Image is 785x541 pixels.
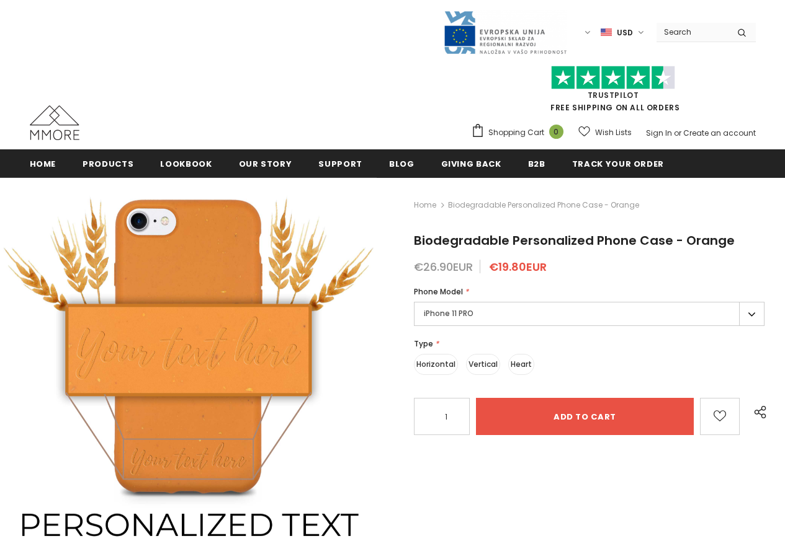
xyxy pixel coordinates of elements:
[508,354,534,375] label: Heart
[528,158,545,170] span: B2B
[83,149,133,177] a: Products
[646,128,672,138] a: Sign In
[30,105,79,140] img: MMORE Cases
[466,354,500,375] label: Vertical
[414,259,473,275] span: €26.90EUR
[414,198,436,213] a: Home
[414,302,765,326] label: iPhone 11 PRO
[601,27,612,38] img: USD
[414,354,458,375] label: Horizontal
[448,198,639,213] span: Biodegradable Personalized Phone Case - Orange
[239,149,292,177] a: Our Story
[528,149,545,177] a: B2B
[588,90,639,100] a: Trustpilot
[160,158,212,170] span: Lookbook
[414,338,433,349] span: Type
[674,128,681,138] span: or
[572,158,664,170] span: Track your order
[318,149,362,177] a: support
[83,158,133,170] span: Products
[441,158,501,170] span: Giving back
[471,71,756,113] span: FREE SHIPPING ON ALL ORDERS
[572,149,664,177] a: Track your order
[488,126,544,139] span: Shopping Cart
[551,66,675,90] img: Trust Pilot Stars
[30,158,56,170] span: Home
[389,158,415,170] span: Blog
[160,149,212,177] a: Lookbook
[657,23,728,41] input: Search Site
[30,149,56,177] a: Home
[549,125,563,139] span: 0
[414,286,463,297] span: Phone Model
[389,149,415,177] a: Blog
[683,128,756,138] a: Create an account
[318,158,362,170] span: support
[443,27,567,37] a: Javni Razpis
[443,10,567,55] img: Javni Razpis
[441,149,501,177] a: Giving back
[414,232,735,249] span: Biodegradable Personalized Phone Case - Orange
[578,121,632,143] a: Wish Lists
[239,158,292,170] span: Our Story
[471,123,570,142] a: Shopping Cart 0
[489,259,547,275] span: €19.80EUR
[617,27,633,39] span: USD
[595,126,632,139] span: Wish Lists
[476,398,694,435] input: Add to cart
